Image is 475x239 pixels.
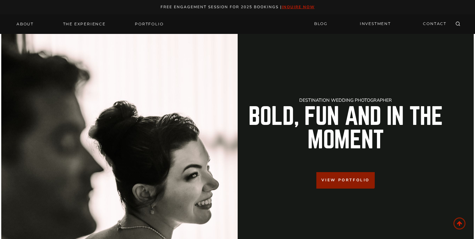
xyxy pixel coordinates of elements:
[321,177,370,183] span: View Portfolio
[7,4,468,10] p: Free engagement session for 2025 Bookings |
[453,20,462,29] button: View Search Form
[13,20,37,29] a: About
[453,217,465,229] a: Scroll to top
[214,16,261,31] img: Logo of Roy Serafin Photo Co., featuring stylized text in white on a light background, representi...
[310,18,450,29] nav: Secondary Navigation
[243,98,449,102] h1: Destination Wedding Photographer
[419,18,450,29] a: CONTACT
[59,20,109,29] a: THE EXPERIENCE
[243,105,449,152] h2: Bold, Fun And in the Moment
[13,20,167,29] nav: Primary Navigation
[310,18,331,29] a: BLOG
[282,4,315,10] a: inquire now
[131,20,167,29] a: Portfolio
[356,18,395,29] a: INVESTMENT
[316,172,375,188] a: View Portfolio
